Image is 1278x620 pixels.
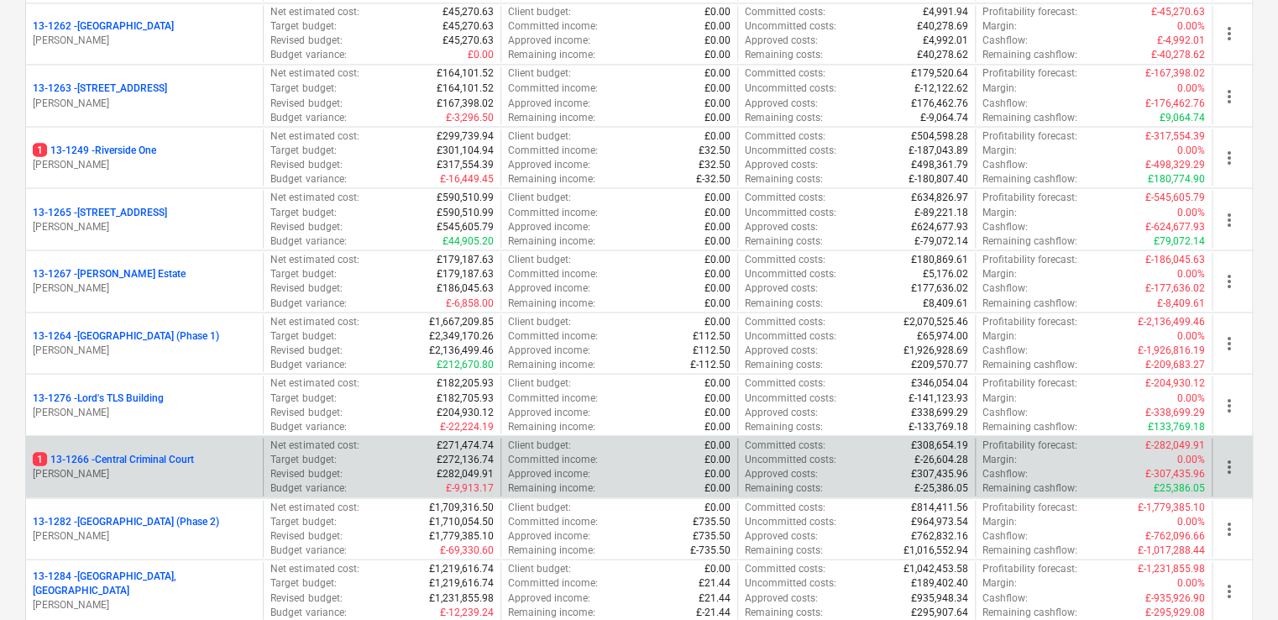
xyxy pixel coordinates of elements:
p: £9,064.74 [1160,110,1205,124]
p: Cashflow : [982,157,1028,171]
p: Net estimated cost : [270,252,359,266]
p: Remaining income : [508,110,595,124]
p: £182,705.93 [437,391,494,405]
p: Remaining costs : [745,234,823,248]
p: £590,510.99 [437,205,494,219]
p: £179,520.64 [911,66,968,81]
p: Committed income : [508,452,598,466]
p: £-209,683.27 [1145,357,1205,371]
p: £-79,072.14 [914,234,968,248]
div: 13-1284 -[GEOGRAPHIC_DATA], [GEOGRAPHIC_DATA][PERSON_NAME] [33,569,256,612]
p: [PERSON_NAME] [33,528,256,543]
p: Remaining cashflow : [982,110,1077,124]
p: £-3,296.50 [446,110,494,124]
p: Remaining income : [508,171,595,186]
p: £0.00 [704,110,731,124]
p: Client budget : [508,66,571,81]
p: Remaining income : [508,419,595,433]
p: Target budget : [270,205,336,219]
p: [PERSON_NAME] [33,34,256,48]
p: Revised budget : [270,96,342,110]
p: Approved income : [508,405,590,419]
p: Revised budget : [270,466,342,481]
p: £-133,769.18 [909,419,968,433]
p: Profitability forecast : [982,129,1077,143]
p: £167,398.02 [437,96,494,110]
p: Revised budget : [270,34,342,48]
p: £0.00 [704,419,731,433]
p: £-186,045.63 [1145,252,1205,266]
p: £-25,386.05 [914,481,968,495]
p: £179,187.63 [437,266,494,281]
p: £271,474.74 [437,438,494,452]
p: Profitability forecast : [982,5,1077,19]
p: £0.00 [704,391,731,405]
p: £65,974.00 [917,328,968,343]
p: £-32.50 [696,171,731,186]
span: more_vert [1219,147,1239,167]
p: £79,072.14 [1154,234,1205,248]
p: £176,462.76 [911,96,968,110]
p: £0.00 [704,438,731,452]
p: £0.00 [704,66,731,81]
span: more_vert [1219,581,1239,601]
p: Client budget : [508,314,571,328]
p: Net estimated cost : [270,500,359,514]
p: Remaining income : [508,481,595,495]
p: £209,570.77 [911,357,968,371]
p: Profitability forecast : [982,190,1077,204]
p: Client budget : [508,438,571,452]
p: £-204,930.12 [1145,376,1205,390]
p: 13-1263 - [STREET_ADDRESS] [33,81,167,95]
p: 13-1267 - [PERSON_NAME] Estate [33,266,186,281]
p: 0.00% [1177,452,1205,466]
p: £45,270.63 [443,19,494,34]
p: Committed costs : [745,252,825,266]
p: £0.00 [704,466,731,481]
p: £-8,409.61 [1157,296,1205,310]
p: Client budget : [508,190,571,204]
p: Profitability forecast : [982,376,1077,390]
p: £40,278.62 [917,48,968,62]
span: 1 [33,143,47,156]
p: Cashflow : [982,219,1028,234]
p: £177,636.02 [911,281,968,295]
p: Uncommitted costs : [745,452,836,466]
p: £0.00 [704,34,731,48]
p: £25,386.05 [1154,481,1205,495]
p: Approved costs : [745,34,818,48]
p: Margin : [982,266,1017,281]
p: Margin : [982,81,1017,95]
p: Remaining cashflow : [982,234,1077,248]
p: Target budget : [270,452,336,466]
p: Uncommitted costs : [745,81,836,95]
p: 0.00% [1177,143,1205,157]
p: £-89,221.18 [914,205,968,219]
p: £45,270.63 [443,5,494,19]
p: £5,176.02 [923,266,968,281]
p: Approved costs : [745,466,818,481]
p: £0.00 [704,5,731,19]
p: £-6,858.00 [446,296,494,310]
p: £-180,807.40 [909,171,968,186]
p: 0.00% [1177,19,1205,34]
p: [PERSON_NAME] [33,219,256,234]
p: Uncommitted costs : [745,205,836,219]
p: £0.00 [704,190,731,204]
p: £0.00 [704,96,731,110]
p: Remaining income : [508,48,595,62]
p: [PERSON_NAME] [33,96,256,110]
p: £-26,604.28 [914,452,968,466]
p: Remaining income : [508,296,595,310]
p: Committed costs : [745,438,825,452]
p: £-16,449.45 [440,171,494,186]
p: £-177,636.02 [1145,281,1205,295]
p: Remaining costs : [745,110,823,124]
p: 13-1265 - [STREET_ADDRESS] [33,205,167,219]
p: Committed income : [508,143,598,157]
p: £164,101.52 [437,81,494,95]
p: £338,699.29 [911,405,968,419]
p: £112.50 [693,343,731,357]
p: £212,670.80 [437,357,494,371]
p: Remaining costs : [745,357,823,371]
